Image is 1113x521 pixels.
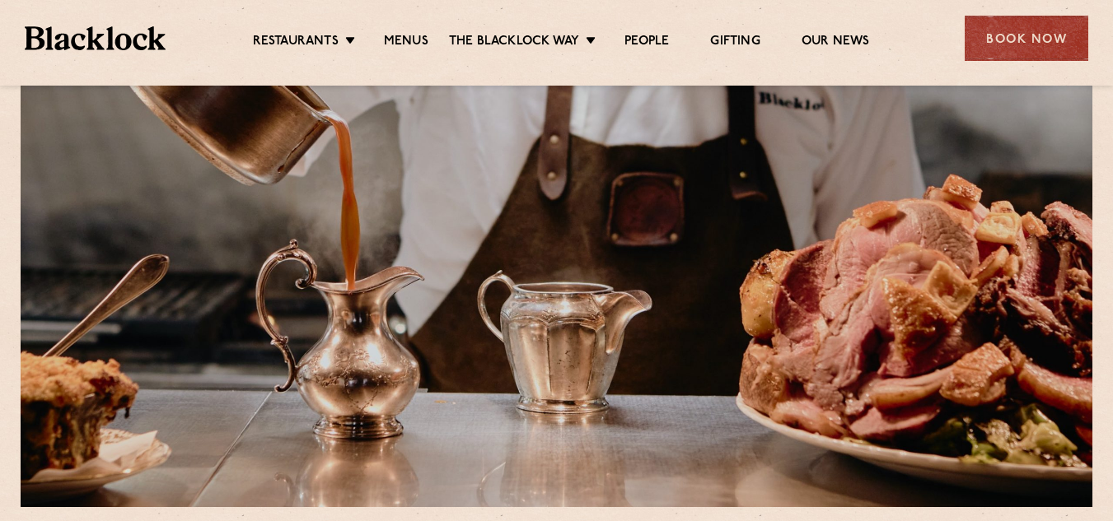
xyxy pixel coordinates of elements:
[624,34,669,52] a: People
[449,34,579,52] a: The Blacklock Way
[802,34,870,52] a: Our News
[710,34,760,52] a: Gifting
[384,34,428,52] a: Menus
[965,16,1088,61] div: Book Now
[25,26,166,50] img: BL_Textured_Logo-footer-cropped.svg
[253,34,339,52] a: Restaurants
